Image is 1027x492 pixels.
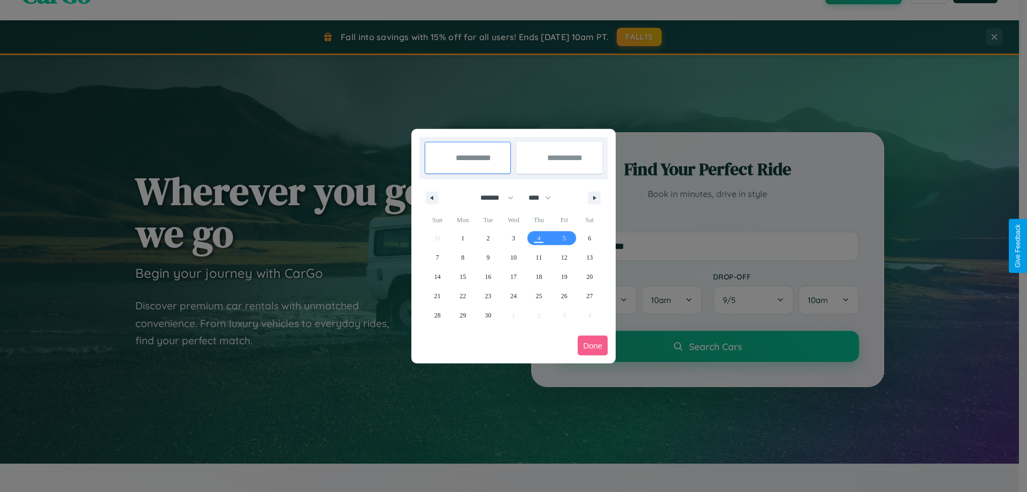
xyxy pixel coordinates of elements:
span: 28 [434,306,441,325]
span: 16 [485,267,492,286]
span: 22 [459,286,466,306]
button: 14 [425,267,450,286]
span: Sat [577,211,602,229]
span: 8 [461,248,464,267]
button: 18 [526,267,551,286]
button: 6 [577,229,602,248]
button: 24 [501,286,526,306]
span: 3 [512,229,515,248]
button: 13 [577,248,602,267]
button: 29 [450,306,475,325]
span: 5 [563,229,566,248]
button: 10 [501,248,526,267]
button: 17 [501,267,526,286]
button: 8 [450,248,475,267]
span: Fri [551,211,577,229]
button: 11 [526,248,551,267]
button: 3 [501,229,526,248]
span: 7 [436,248,439,267]
span: 11 [536,248,542,267]
span: 13 [586,248,593,267]
button: 12 [551,248,577,267]
span: 21 [434,286,441,306]
span: Wed [501,211,526,229]
span: 23 [485,286,492,306]
button: 26 [551,286,577,306]
button: 4 [526,229,551,248]
span: Mon [450,211,475,229]
button: 25 [526,286,551,306]
span: 24 [510,286,517,306]
span: 14 [434,267,441,286]
span: 19 [561,267,568,286]
span: 20 [586,267,593,286]
span: Sun [425,211,450,229]
button: 2 [476,229,501,248]
span: 18 [535,267,542,286]
span: 12 [561,248,568,267]
div: Give Feedback [1014,224,1022,268]
span: 2 [487,229,490,248]
button: 5 [551,229,577,248]
span: 9 [487,248,490,267]
button: 22 [450,286,475,306]
span: 4 [537,229,540,248]
span: 25 [535,286,542,306]
button: 9 [476,248,501,267]
button: Done [578,336,608,355]
span: 17 [510,267,517,286]
button: 27 [577,286,602,306]
span: 29 [459,306,466,325]
button: 19 [551,267,577,286]
button: 21 [425,286,450,306]
button: 15 [450,267,475,286]
span: 27 [586,286,593,306]
button: 28 [425,306,450,325]
span: 26 [561,286,568,306]
button: 23 [476,286,501,306]
button: 30 [476,306,501,325]
span: Tue [476,211,501,229]
span: 30 [485,306,492,325]
span: Thu [526,211,551,229]
button: 20 [577,267,602,286]
button: 16 [476,267,501,286]
span: 15 [459,267,466,286]
span: 6 [588,229,591,248]
button: 1 [450,229,475,248]
span: 10 [510,248,517,267]
button: 7 [425,248,450,267]
span: 1 [461,229,464,248]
